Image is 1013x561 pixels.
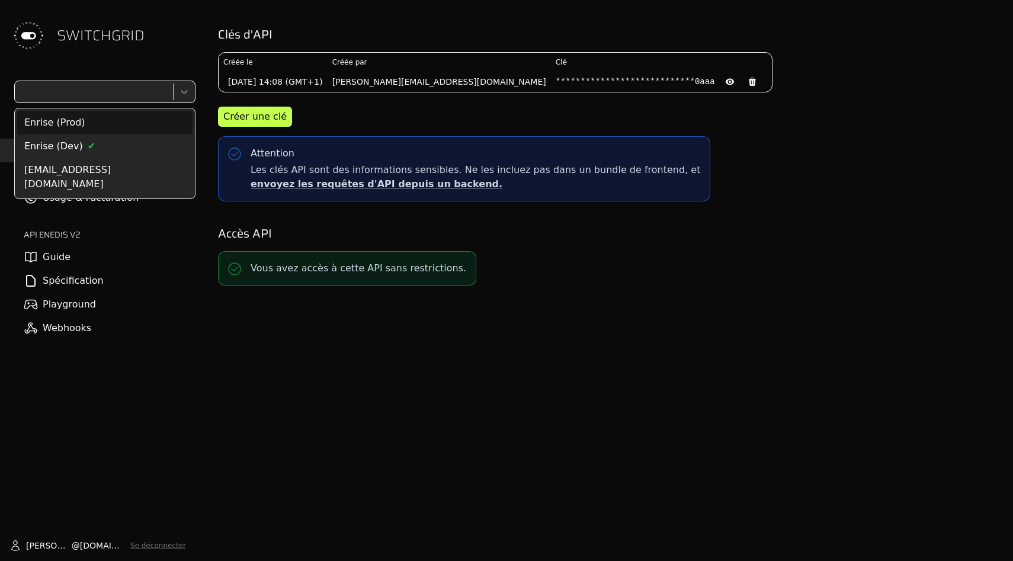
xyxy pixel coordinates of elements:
p: Vous avez accès à cette API sans restrictions. [251,261,466,275]
td: [DATE] 14:08 (GMT+1) [219,72,328,92]
th: Créée le [219,53,328,72]
span: [DOMAIN_NAME] [80,540,126,552]
th: Créée par [328,53,551,72]
td: [PERSON_NAME][EMAIL_ADDRESS][DOMAIN_NAME] [328,72,551,92]
span: SWITCHGRID [57,26,145,45]
button: Se déconnecter [130,541,186,550]
h2: Accès API [218,225,996,242]
div: [EMAIL_ADDRESS][DOMAIN_NAME] [17,158,193,196]
div: Créer une clé [223,110,287,124]
div: Enrise (Prod) [17,111,193,134]
div: Enrise (Dev) [17,134,193,158]
span: [PERSON_NAME] [26,540,72,552]
p: envoyez les requêtes d'API depuis un backend. [251,177,700,191]
button: Créer une clé [218,107,292,127]
h2: Clés d'API [218,26,996,43]
h2: API ENEDIS v2 [24,229,195,241]
span: @ [72,540,80,552]
div: Attention [251,146,294,161]
span: Les clés API sont des informations sensibles. Ne les incluez pas dans un bundle de frontend, et [251,163,700,191]
img: Switchgrid Logo [9,17,47,55]
th: Clé [551,53,772,72]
